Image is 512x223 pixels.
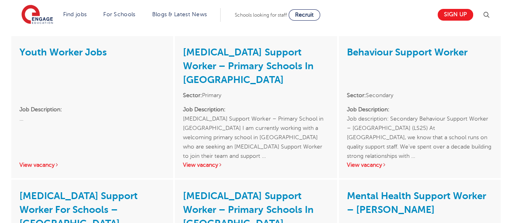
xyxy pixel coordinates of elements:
[19,106,62,113] strong: Job Description:
[19,105,165,151] p: …
[347,91,493,100] li: Secondary
[152,11,207,17] a: Blogs & Latest News
[19,162,59,168] a: View vacancy
[438,9,473,21] a: Sign up
[347,92,366,98] strong: Sector:
[183,47,313,85] a: [MEDICAL_DATA] Support Worker – Primary Schools In [GEOGRAPHIC_DATA]
[347,106,389,113] strong: Job Description:
[347,190,486,215] a: Mental Health Support Worker – [PERSON_NAME]
[235,12,287,18] span: Schools looking for staff
[183,91,329,100] li: Primary
[347,47,467,58] a: Behaviour Support Worker
[19,47,107,58] a: Youth Worker Jobs
[21,5,53,25] img: Engage Education
[289,9,320,21] a: Recruit
[295,12,314,18] span: Recruit
[183,92,202,98] strong: Sector:
[183,162,223,168] a: View vacancy
[347,105,493,151] p: Job description: Secondary Behaviour Support Worker – [GEOGRAPHIC_DATA] (LS25) At [GEOGRAPHIC_DAT...
[183,106,225,113] strong: Job Description:
[103,11,135,17] a: For Schools
[347,162,387,168] a: View vacancy
[183,105,329,151] p: [MEDICAL_DATA] Support Worker – Primary School in [GEOGRAPHIC_DATA] I am currently working with a...
[63,11,87,17] a: Find jobs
